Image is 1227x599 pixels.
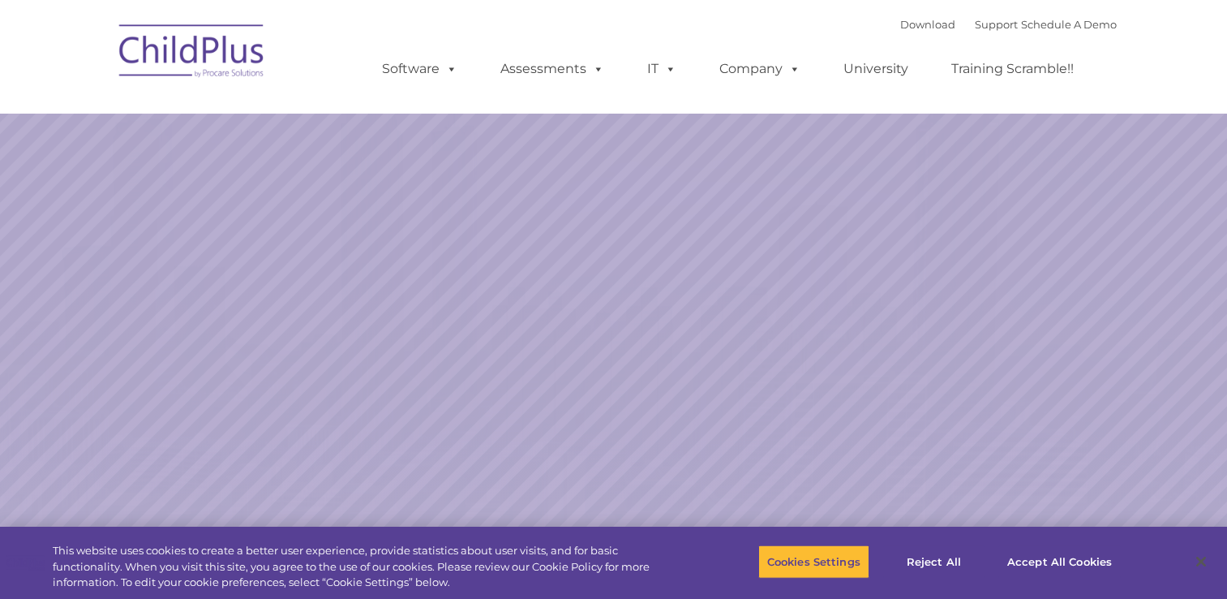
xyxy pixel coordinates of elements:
a: Schedule A Demo [1021,18,1117,31]
font: | [900,18,1117,31]
a: University [827,53,925,85]
button: Reject All [883,545,985,579]
a: Download [900,18,955,31]
button: Cookies Settings [758,545,869,579]
a: Learn More [834,366,1040,420]
a: Support [975,18,1018,31]
button: Accept All Cookies [998,545,1121,579]
img: ChildPlus by Procare Solutions [111,13,273,94]
a: Software [366,53,474,85]
button: Close [1183,544,1219,580]
a: Assessments [484,53,620,85]
a: IT [631,53,693,85]
a: Training Scramble!! [935,53,1090,85]
a: Company [703,53,817,85]
div: This website uses cookies to create a better user experience, provide statistics about user visit... [53,543,675,591]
